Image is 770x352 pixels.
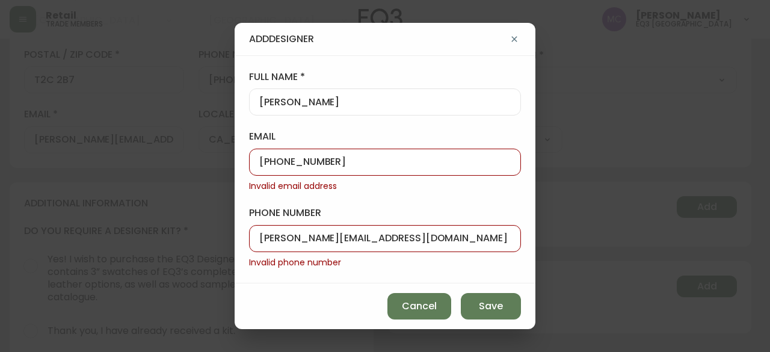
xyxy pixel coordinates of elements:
[479,300,503,313] span: Save
[249,32,314,46] h4: Add Designer
[249,70,521,84] label: full name
[461,293,521,320] button: Save
[402,300,437,313] span: Cancel
[249,130,521,143] label: email
[249,257,521,269] span: Invalid phone number
[249,206,521,220] label: phone number
[249,181,521,193] span: Invalid email address
[387,293,451,320] button: Cancel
